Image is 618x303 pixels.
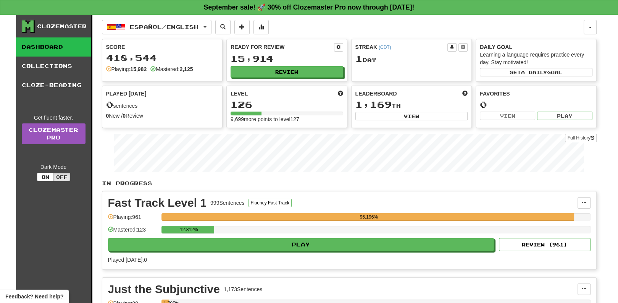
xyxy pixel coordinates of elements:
div: Dark Mode [22,163,86,171]
div: 999 Sentences [210,199,245,207]
div: Get fluent faster. [22,114,86,122]
button: Full History [565,134,596,142]
span: Played [DATE]: 0 [108,257,147,263]
button: View [480,112,535,120]
span: a daily [521,70,547,75]
strong: 15,982 [130,66,147,72]
button: Add sentence to collection [234,20,250,34]
strong: 2,125 [179,66,193,72]
strong: 0 [123,113,126,119]
button: Review (961) [499,238,591,251]
span: Level [231,90,248,97]
div: 12.312% [164,226,214,233]
div: 96.196% [164,213,574,221]
div: Clozemaster [37,23,87,30]
button: Off [53,173,70,181]
div: Day [355,54,468,64]
a: (CDT) [379,45,391,50]
span: Español / English [130,24,198,30]
span: Leaderboard [355,90,397,97]
div: Mastered: 123 [108,226,158,238]
button: Seta dailygoal [480,68,592,76]
button: Search sentences [215,20,231,34]
a: Cloze-Reading [16,76,91,95]
a: Collections [16,57,91,76]
button: Play [537,112,592,120]
div: Fast Track Level 1 [108,197,207,209]
div: Playing: 961 [108,213,158,226]
button: On [37,173,54,181]
span: This week in points, UTC [462,90,468,97]
button: View [355,112,468,120]
div: 1,173 Sentences [224,285,262,293]
div: Score [106,43,219,51]
p: In Progress [102,180,597,187]
div: Daily Goal [480,43,592,51]
strong: September sale! 🚀 30% off Clozemaster Pro now through [DATE]! [204,3,415,11]
div: Favorites [480,90,592,97]
span: 0 [106,99,113,110]
span: 1,169 [355,99,392,110]
div: Ready for Review [231,43,334,51]
span: Score more points to level up [338,90,343,97]
div: 15,914 [231,54,343,63]
div: 126 [231,100,343,109]
button: Review [231,66,343,78]
span: Open feedback widget [5,293,63,300]
div: Just the Subjunctive [108,284,220,295]
span: 1 [355,53,363,64]
div: 9,699 more points to level 127 [231,115,343,123]
button: More stats [253,20,269,34]
a: ClozemasterPro [22,123,86,144]
div: sentences [106,100,219,110]
button: Play [108,238,494,251]
span: Played [DATE] [106,90,147,97]
div: 0 [480,100,592,109]
div: Streak [355,43,448,51]
div: New / Review [106,112,219,120]
div: th [355,100,468,110]
div: Playing: [106,65,147,73]
div: Learning a language requires practice every day. Stay motivated! [480,51,592,66]
a: Dashboard [16,37,91,57]
button: Fluency Fast Track [248,199,292,207]
div: 418,544 [106,53,219,63]
div: Mastered: [150,65,193,73]
button: Español/English [102,20,211,34]
strong: 0 [106,113,109,119]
